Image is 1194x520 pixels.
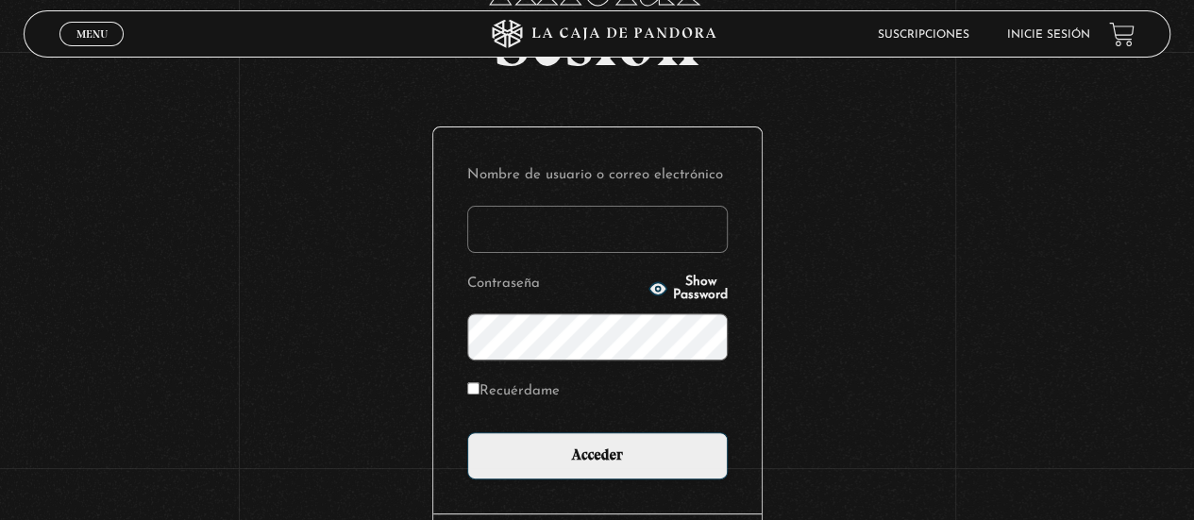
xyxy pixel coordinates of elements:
[673,276,728,302] span: Show Password
[467,270,644,299] label: Contraseña
[467,382,479,394] input: Recuérdame
[878,29,969,41] a: Suscripciones
[467,432,728,479] input: Acceder
[467,377,560,407] label: Recuérdame
[648,276,728,302] button: Show Password
[1007,29,1090,41] a: Inicie sesión
[70,44,114,58] span: Cerrar
[76,28,108,40] span: Menu
[1109,22,1135,47] a: View your shopping cart
[467,161,728,191] label: Nombre de usuario o correo electrónico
